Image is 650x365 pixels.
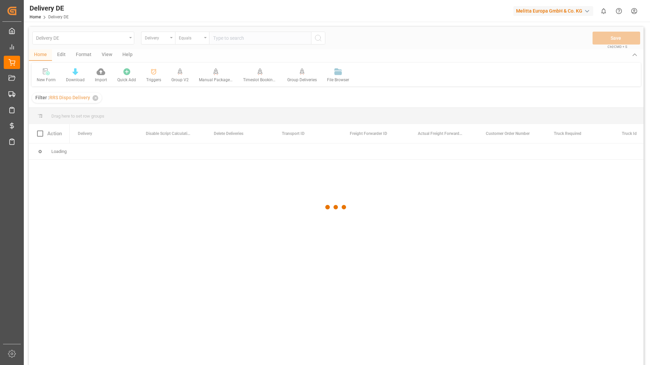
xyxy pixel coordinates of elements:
div: Delivery DE [30,3,69,13]
a: Home [30,15,41,19]
button: Melitta Europa GmbH & Co. KG [513,4,596,17]
div: Melitta Europa GmbH & Co. KG [513,6,593,16]
button: Help Center [611,3,627,19]
button: show 0 new notifications [596,3,611,19]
